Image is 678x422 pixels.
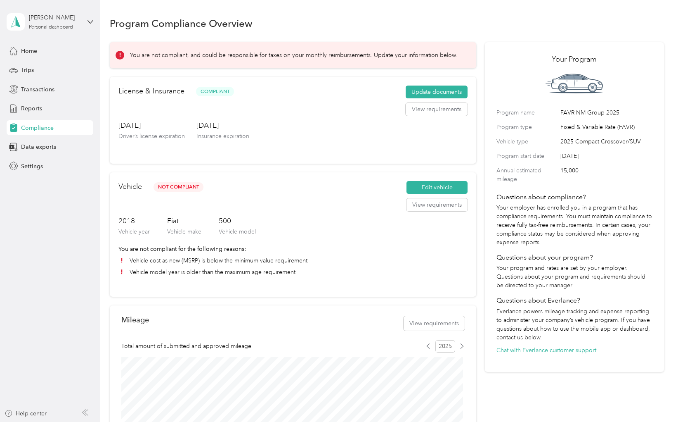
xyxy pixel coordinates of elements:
h3: 500 [219,216,256,226]
h3: Fiat [167,216,201,226]
span: 2025 Compact Crossover/SUV [560,137,652,146]
p: You are not compliant, and could be responsible for taxes on your monthly reimbursements. Update ... [130,51,457,60]
label: Vehicle type [496,137,558,146]
span: 2025 [435,340,455,353]
h2: Mileage [121,315,149,324]
button: Chat with Everlance customer support [496,346,596,355]
span: Transactions [21,85,54,94]
p: Vehicle make [167,227,201,236]
span: Compliance [21,124,54,132]
label: Annual estimated mileage [496,166,558,184]
label: Program type [496,123,558,131]
h2: Vehicle [118,181,142,192]
span: Home [21,47,37,55]
button: View requirements [406,103,468,116]
p: Everlance powers mileage tracking and expense reporting to administer your company’s vehicle prog... [496,307,652,342]
div: Personal dashboard [29,25,73,30]
h4: Questions about Everlance? [496,296,652,305]
span: [DATE] [560,152,652,160]
span: Trips [21,66,34,74]
button: View requirements [404,316,465,331]
label: Program start date [496,152,558,160]
h1: Program Compliance Overview [110,19,253,28]
h4: Questions about your program? [496,253,652,262]
iframe: Everlance-gr Chat Button Frame [632,376,678,422]
span: Not Compliant [154,182,203,192]
p: Your employer has enrolled you in a program that has compliance requirements. You must maintain c... [496,203,652,247]
div: [PERSON_NAME] [29,13,80,22]
li: Vehicle model year is older than the maximum age requirement [118,268,468,277]
span: 15,000 [560,166,652,184]
p: Driver’s license expiration [118,132,185,141]
span: Data exports [21,143,56,151]
span: Compliant [196,87,234,96]
p: You are not compliant for the following reasons: [118,245,468,253]
span: Fixed & Variable Rate (FAVR) [560,123,652,131]
h4: Questions about compliance? [496,192,652,202]
p: Insurance expiration [196,132,249,141]
h2: License & Insurance [118,86,184,97]
span: Settings [21,162,43,171]
span: FAVR NM Group 2025 [560,108,652,117]
label: Program name [496,108,558,117]
button: Help center [5,409,47,418]
p: Your program and rates are set by your employer. Questions about your program and requirements sh... [496,264,652,290]
h3: 2018 [118,216,150,226]
p: Vehicle year [118,227,150,236]
button: Update documents [406,86,468,99]
button: Edit vehicle [406,181,468,194]
h2: Your Program [496,54,652,65]
h3: [DATE] [196,120,249,131]
h3: [DATE] [118,120,185,131]
span: Reports [21,104,42,113]
button: View requirements [406,198,468,212]
span: Total amount of submitted and approved mileage [121,342,251,350]
p: Vehicle model [219,227,256,236]
li: Vehicle cost as new (MSRP) is below the minimum value requirement [118,256,468,265]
